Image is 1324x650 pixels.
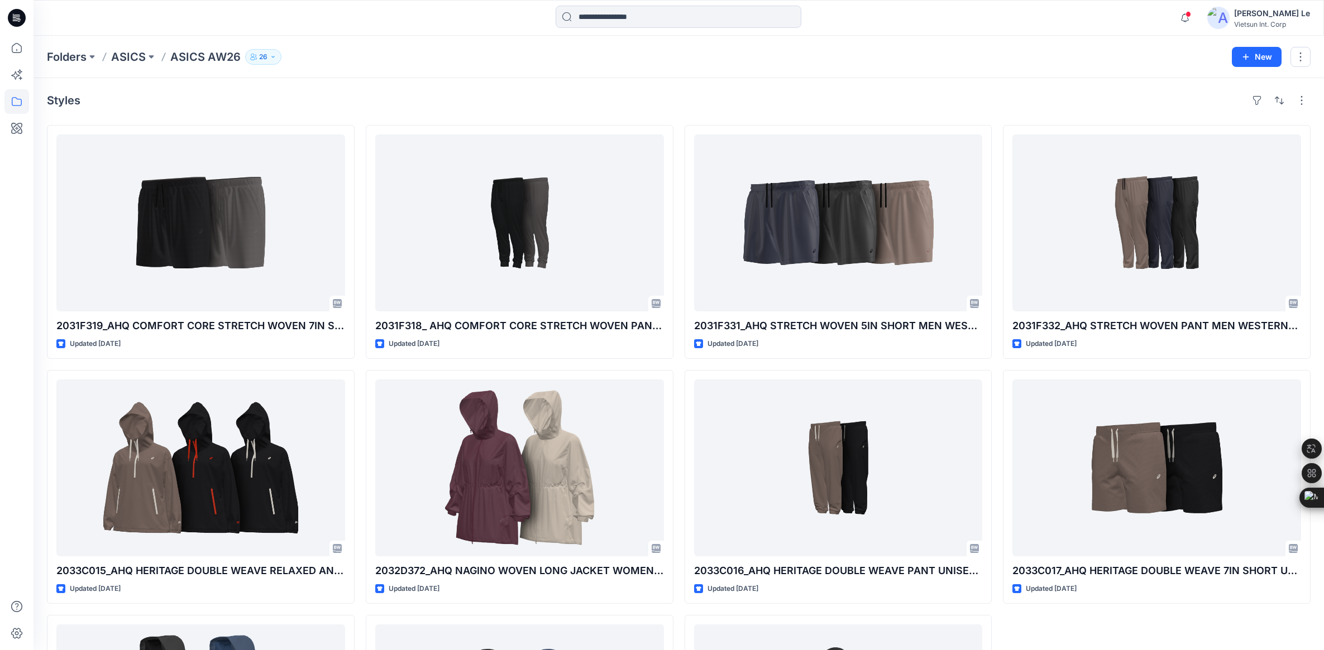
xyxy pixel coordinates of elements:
p: Updated [DATE] [708,583,758,595]
div: [PERSON_NAME] Le [1234,7,1310,20]
a: 2033C016_AHQ HERITAGE DOUBLE WEAVE PANT UNISEX WESTERN_AW26 [694,379,983,556]
p: 2031F331_AHQ STRETCH WOVEN 5IN SHORT MEN WESTERN_AW26 [694,318,983,334]
p: 2033C015_AHQ HERITAGE DOUBLE WEAVE RELAXED ANORAK UNISEX WESTERN _AW26 [56,563,345,579]
p: 2033C017_AHQ HERITAGE DOUBLE WEAVE 7IN SHORT UNISEX WESTERN_AW26 [1012,563,1301,579]
a: 2031F318_ AHQ COMFORT CORE STRETCH WOVEN PANT MEN WESTERN_SMS_AW26 [375,134,664,311]
button: 26 [245,49,281,65]
p: 2031F318_ AHQ COMFORT CORE STRETCH WOVEN PANT MEN WESTERN_SMS_AW26 [375,318,664,334]
a: 2033C015_AHQ HERITAGE DOUBLE WEAVE RELAXED ANORAK UNISEX WESTERN _AW26 [56,379,345,556]
p: 2031F319_AHQ COMFORT CORE STRETCH WOVEN 7IN SHORT MEN WESTERN_SMS_AW26 [56,318,345,334]
a: ASICS [111,49,146,65]
a: Folders [47,49,87,65]
p: Updated [DATE] [1026,338,1077,350]
p: Updated [DATE] [70,338,121,350]
a: 2031F331_AHQ STRETCH WOVEN 5IN SHORT MEN WESTERN_AW26 [694,134,983,311]
div: Vietsun Int. Corp [1234,20,1310,28]
p: 2032D372_AHQ NAGINO WOVEN LONG JACKET WOMEN WESTERN_AW26 [375,563,664,579]
p: 2033C016_AHQ HERITAGE DOUBLE WEAVE PANT UNISEX WESTERN_AW26 [694,563,983,579]
img: avatar [1207,7,1230,29]
p: 2031F332_AHQ STRETCH WOVEN PANT MEN WESTERN_AW26 [1012,318,1301,334]
button: New [1232,47,1282,67]
p: 26 [259,51,267,63]
p: Updated [DATE] [389,583,439,595]
a: 2031F319_AHQ COMFORT CORE STRETCH WOVEN 7IN SHORT MEN WESTERN_SMS_AW26 [56,134,345,311]
a: 2031F332_AHQ STRETCH WOVEN PANT MEN WESTERN_AW26 [1012,134,1301,311]
a: 2033C017_AHQ HERITAGE DOUBLE WEAVE 7IN SHORT UNISEX WESTERN_AW26 [1012,379,1301,556]
p: Updated [DATE] [389,338,439,350]
p: Updated [DATE] [1026,583,1077,595]
p: Updated [DATE] [708,338,758,350]
p: Updated [DATE] [70,583,121,595]
a: 2032D372_AHQ NAGINO WOVEN LONG JACKET WOMEN WESTERN_AW26 [375,379,664,556]
p: ASICS AW26 [170,49,241,65]
h4: Styles [47,94,80,107]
